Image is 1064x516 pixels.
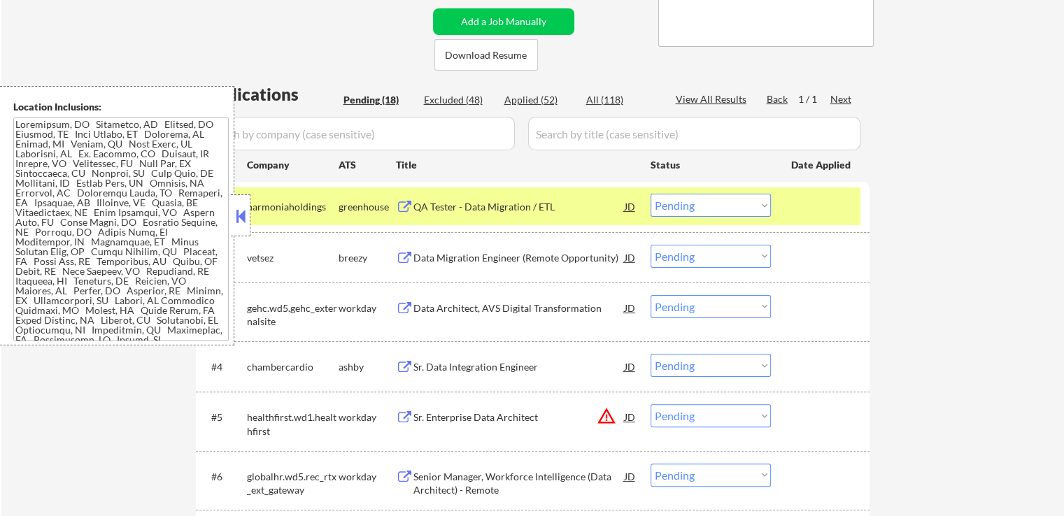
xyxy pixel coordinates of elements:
[413,470,625,497] div: Senior Manager, Workforce Intelligence (Data Architect) - Remote
[504,93,574,107] div: Applied (52)
[424,93,494,107] div: Excluded (48)
[247,410,339,438] div: healthfirst.wd1.healthfirst
[339,158,396,172] div: ATS
[339,410,396,424] div: workday
[528,117,860,150] input: Search by title (case sensitive)
[623,464,637,489] div: JD
[623,295,637,320] div: JD
[434,39,538,71] button: Download Resume
[247,158,339,172] div: Company
[13,100,229,114] div: Location Inclusions:
[676,92,751,106] div: View All Results
[211,360,236,374] div: #4
[791,158,853,172] div: Date Applied
[623,404,637,429] div: JD
[623,354,637,379] div: JD
[247,251,339,265] div: vetsez
[211,410,236,424] div: #5
[413,200,625,214] div: QA Tester - Data Migration / ETL
[339,200,396,214] div: greenhouse
[597,406,616,426] button: warning_amber
[623,245,637,270] div: JD
[343,93,413,107] div: Pending (18)
[211,470,236,484] div: #6
[798,92,830,106] div: 1 / 1
[339,360,396,374] div: ashby
[586,93,656,107] div: All (118)
[413,410,625,424] div: Sr. Enterprise Data Architect
[767,92,789,106] div: Back
[247,360,339,374] div: chambercardio
[413,301,625,315] div: Data Architect, AVS Digital Transformation
[339,301,396,315] div: workday
[339,470,396,484] div: workday
[247,470,339,497] div: globalhr.wd5.rec_rtx_ext_gateway
[247,200,339,214] div: harmoniaholdings
[433,8,574,35] button: Add a Job Manually
[247,301,339,329] div: gehc.wd5.gehc_externalsite
[200,86,339,103] div: Applications
[396,158,637,172] div: Title
[651,152,771,177] div: Status
[339,251,396,265] div: breezy
[200,117,515,150] input: Search by company (case sensitive)
[623,194,637,219] div: JD
[830,92,853,106] div: Next
[413,360,625,374] div: Sr. Data Integration Engineer
[413,251,625,265] div: Data Migration Engineer (Remote Opportunity)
